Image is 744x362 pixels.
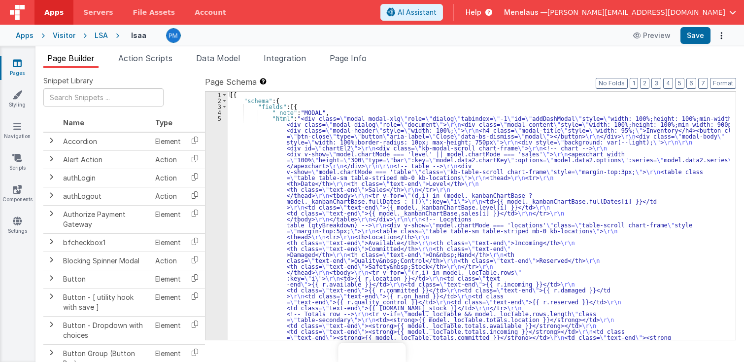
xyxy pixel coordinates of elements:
[151,205,185,233] td: Element
[330,53,367,63] span: Page Info
[59,169,151,187] td: authLogin
[663,78,673,89] button: 4
[630,78,638,89] button: 1
[59,132,151,151] td: Accordion
[596,78,628,89] button: No Folds
[151,132,185,151] td: Element
[59,316,151,344] td: Button - Dropdown with choices
[205,92,228,98] div: 1
[698,78,708,89] button: 7
[675,78,684,89] button: 5
[63,118,84,127] span: Name
[151,233,185,252] td: Element
[710,78,736,89] button: Format
[59,187,151,205] td: authLogout
[167,29,180,42] img: a12ed5ba5769bda9d2665f51d2850528
[205,104,228,109] div: 3
[714,29,728,42] button: Options
[205,76,257,88] span: Page Schema
[155,118,172,127] span: Type
[504,7,547,17] span: Menelaus —
[651,78,661,89] button: 3
[118,53,172,63] span: Action Scripts
[95,31,108,40] div: LSA
[686,78,696,89] button: 6
[205,109,228,115] div: 4
[151,252,185,270] td: Action
[640,78,649,89] button: 2
[151,288,185,316] td: Element
[43,76,93,86] span: Snippet Library
[59,252,151,270] td: Blocking Spinner Modal
[151,169,185,187] td: Action
[151,316,185,344] td: Element
[196,53,240,63] span: Data Model
[133,7,175,17] span: File Assets
[59,205,151,233] td: Authorize Payment Gateway
[205,98,228,104] div: 2
[59,150,151,169] td: Alert Action
[151,270,185,288] td: Element
[151,150,185,169] td: Action
[44,7,64,17] span: Apps
[264,53,306,63] span: Integration
[680,27,710,44] button: Save
[83,7,113,17] span: Servers
[47,53,95,63] span: Page Builder
[43,88,164,107] input: Search Snippets ...
[151,187,185,205] td: Action
[380,4,443,21] button: AI Assistant
[59,233,151,252] td: bfcheckbox1
[59,288,151,316] td: Button - [ utility hook with save ]
[16,31,34,40] div: Apps
[547,7,725,17] span: [PERSON_NAME][EMAIL_ADDRESS][DOMAIN_NAME]
[53,31,75,40] div: Visitor
[627,28,676,43] button: Preview
[59,270,151,288] td: Button
[131,32,146,39] h4: lsaa
[504,7,736,17] button: Menelaus — [PERSON_NAME][EMAIL_ADDRESS][DOMAIN_NAME]
[398,7,437,17] span: AI Assistant
[466,7,481,17] span: Help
